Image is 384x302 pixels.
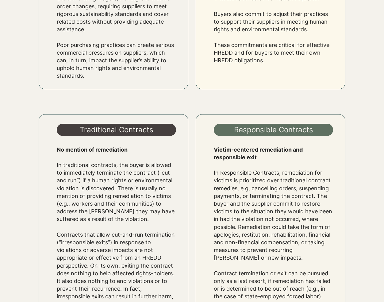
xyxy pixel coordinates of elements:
h3: Responsible Contracts [214,124,333,135]
span: Victim-centered remediation and responsible exit [214,146,303,161]
p: Buyers also commit to adjust their practices to support their suppliers in meeting human rights a... [214,10,333,33]
p: In Responsible Contracts, remediation for victims is prioritized over traditional contract remedi... [214,169,333,261]
h3: Traditional Contracts [57,124,176,135]
span: No mention of remediation [57,146,128,153]
p: These commitments are critical for effective HREDD and for buyers to meet their own HREDD obligat... [214,41,333,64]
p: In traditional contracts, the buyer is allowed to immediately terminate the contract (“cut and ru... [57,161,176,223]
p: Poor purchasing practices can create serious commercial pressures on suppliers, which can, in tur... [57,41,176,80]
